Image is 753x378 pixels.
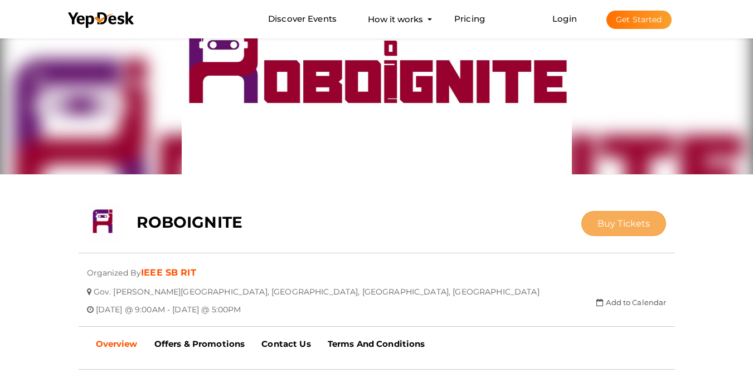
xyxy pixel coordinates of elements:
b: Offers & Promotions [154,338,245,349]
a: IEEE SB RIT [141,267,196,278]
a: Terms And Conditions [319,330,434,358]
span: [DATE] @ 9:00AM - [DATE] @ 5:00PM [96,296,241,315]
b: ROBOIGNITE [137,213,242,232]
button: Buy Tickets [581,211,667,236]
span: Buy Tickets [597,218,650,229]
a: Contact Us [253,330,319,358]
b: Overview [96,338,138,349]
b: Contact Us [261,338,310,349]
b: Terms And Conditions [328,338,425,349]
span: Gov. [PERSON_NAME][GEOGRAPHIC_DATA], [GEOGRAPHIC_DATA], [GEOGRAPHIC_DATA], [GEOGRAPHIC_DATA] [94,278,540,297]
button: Get Started [606,11,672,29]
a: Login [552,13,577,24]
a: Discover Events [268,9,337,30]
a: Overview [88,330,146,358]
button: How it works [365,9,426,30]
img: RSPMBPJE_small.png [84,203,123,242]
span: Organized By [87,259,142,278]
a: Pricing [454,9,485,30]
a: Add to Calendar [596,298,666,307]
